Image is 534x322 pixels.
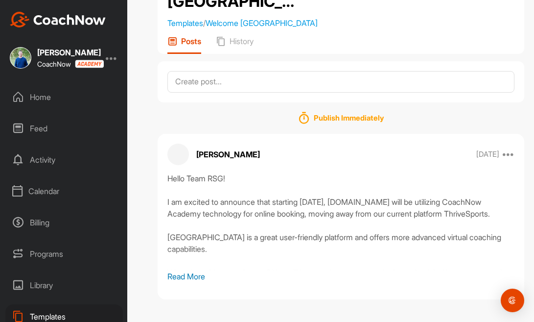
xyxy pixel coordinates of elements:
[5,242,123,266] div: Programs
[37,49,101,56] div: [PERSON_NAME]
[167,18,203,28] a: Templates
[5,273,123,297] div: Library
[167,271,514,282] p: Read More
[167,18,318,28] span: /
[37,60,101,68] div: CoachNow
[10,47,31,69] img: square_fd53c66825839139679d5f1caa6e2e87.jpg
[5,148,123,172] div: Activity
[196,149,260,160] p: [PERSON_NAME]
[5,210,123,235] div: Billing
[501,289,524,312] div: Open Intercom Messenger
[476,149,499,159] p: [DATE]
[5,85,123,109] div: Home
[10,12,106,27] img: CoachNow
[206,18,318,28] a: Welcome [GEOGRAPHIC_DATA]
[75,60,104,68] img: CoachNow acadmey
[230,36,254,46] p: History
[181,36,201,46] p: Posts
[5,116,123,141] div: Feed
[314,114,384,122] h1: Publish Immediately
[167,173,514,271] div: Hello Team RSG! I am excited to announce that starting [DATE], [DOMAIN_NAME] will be utilizing Co...
[5,179,123,203] div: Calendar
